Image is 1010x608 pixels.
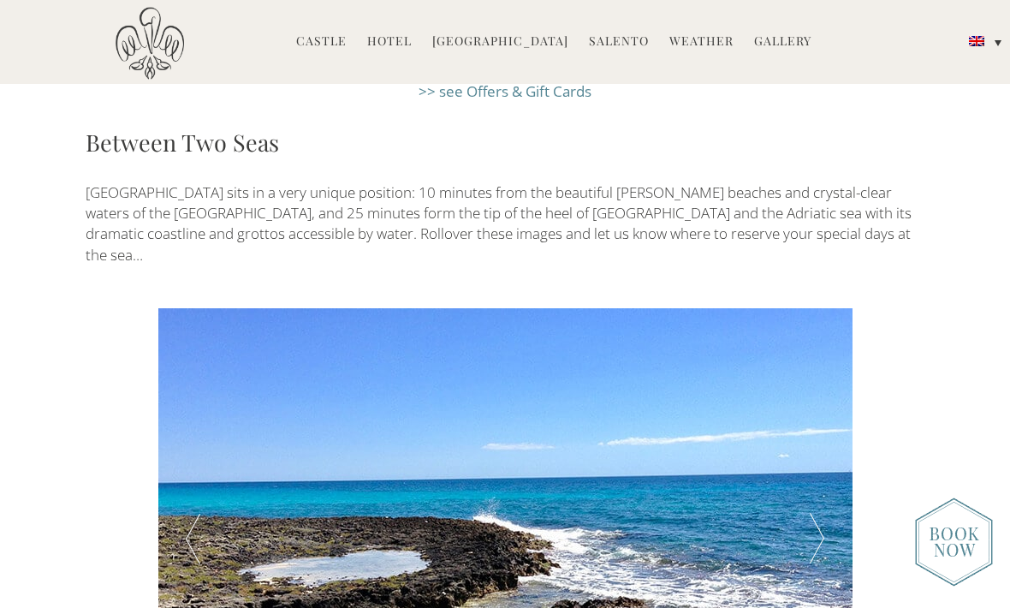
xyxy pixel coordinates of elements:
img: Castello di Ugento [116,7,184,80]
p: [GEOGRAPHIC_DATA] sits in a very unique position: 10 minutes from the beautiful [PERSON_NAME] bea... [86,182,924,265]
a: Salento [589,33,649,52]
a: Gallery [754,33,811,52]
a: Weather [669,33,734,52]
img: new-booknow.png [915,498,993,587]
h3: Between Two Seas [86,125,924,159]
a: Hotel [367,33,412,52]
a: Castle [296,33,347,52]
a: [GEOGRAPHIC_DATA] [432,33,568,52]
img: English [969,36,984,46]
